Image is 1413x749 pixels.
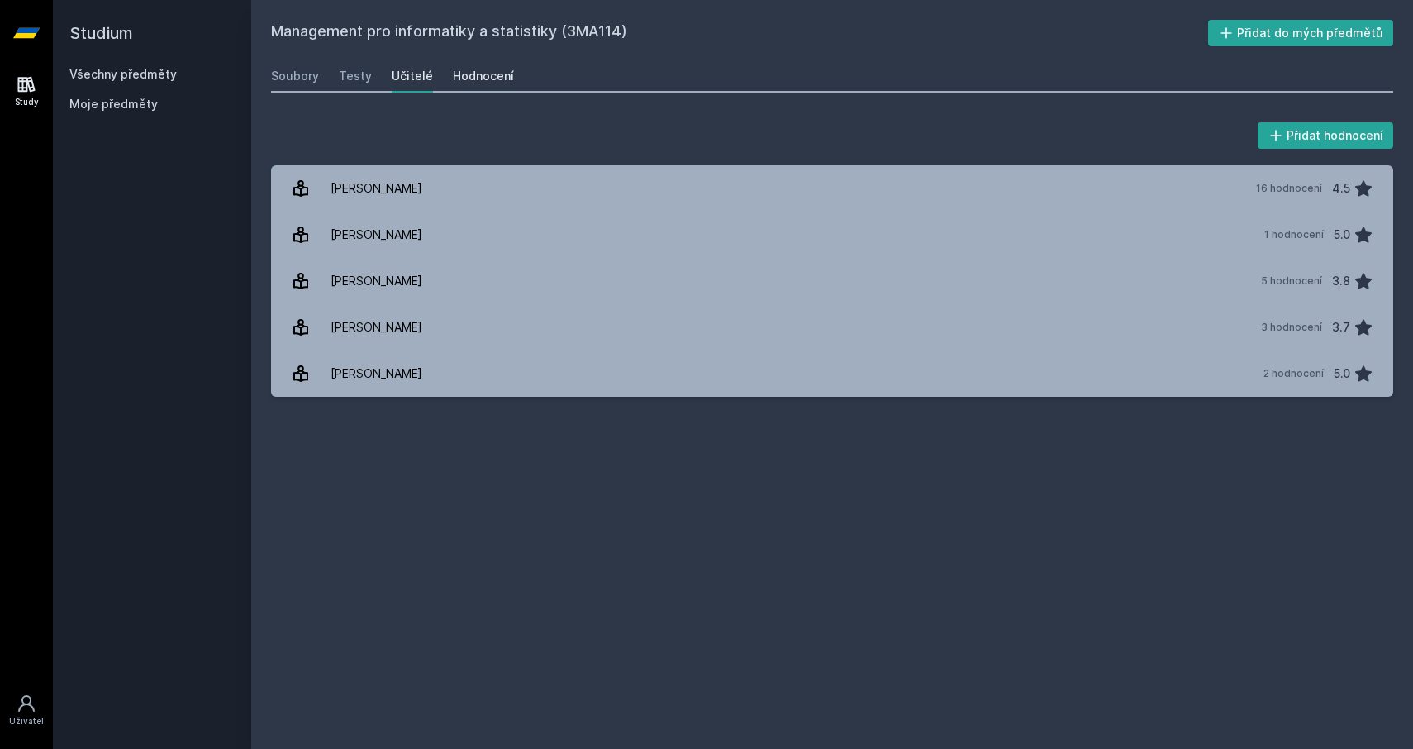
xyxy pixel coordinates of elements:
div: Soubory [271,68,319,84]
a: [PERSON_NAME] 2 hodnocení 5.0 [271,351,1393,397]
span: Moje předměty [69,96,158,112]
a: Všechny předměty [69,67,177,81]
div: 3.7 [1332,311,1350,344]
div: 5.0 [1334,218,1350,251]
button: Přidat do mých předmětů [1208,20,1394,46]
a: Study [3,66,50,117]
div: [PERSON_NAME] [331,218,422,251]
div: [PERSON_NAME] [331,265,422,298]
div: 4.5 [1332,172,1350,205]
button: Přidat hodnocení [1258,122,1394,149]
a: Hodnocení [453,60,514,93]
div: 3 hodnocení [1261,321,1322,334]
a: [PERSON_NAME] 3 hodnocení 3.7 [271,304,1393,351]
a: [PERSON_NAME] 1 hodnocení 5.0 [271,212,1393,258]
a: [PERSON_NAME] 5 hodnocení 3.8 [271,258,1393,304]
h2: Management pro informatiky a statistiky (3MA114) [271,20,1208,46]
a: Uživatel [3,685,50,736]
div: Uživatel [9,715,44,728]
div: 1 hodnocení [1264,228,1324,241]
div: 5 hodnocení [1261,274,1322,288]
div: Hodnocení [453,68,514,84]
div: Testy [339,68,372,84]
div: Učitelé [392,68,433,84]
div: 16 hodnocení [1256,182,1322,195]
div: Study [15,96,39,108]
a: Soubory [271,60,319,93]
a: Testy [339,60,372,93]
div: 5.0 [1334,357,1350,390]
div: [PERSON_NAME] [331,172,422,205]
a: Učitelé [392,60,433,93]
div: [PERSON_NAME] [331,357,422,390]
div: [PERSON_NAME] [331,311,422,344]
div: 2 hodnocení [1263,367,1324,380]
div: 3.8 [1332,265,1350,298]
a: [PERSON_NAME] 16 hodnocení 4.5 [271,165,1393,212]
